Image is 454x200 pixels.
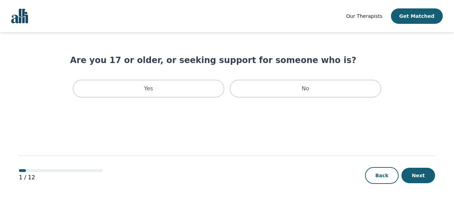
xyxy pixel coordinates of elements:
[11,9,28,23] img: alli logo
[346,12,382,20] a: Our Therapists
[70,55,384,66] h1: Are you 17 or older, or seeking support for someone who is?
[346,13,382,19] span: Our Therapists
[401,168,435,183] button: Next
[365,167,399,184] button: Back
[144,84,153,93] p: Yes
[19,173,103,182] p: 1 / 12
[391,8,443,24] button: Get Matched
[302,84,309,93] p: No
